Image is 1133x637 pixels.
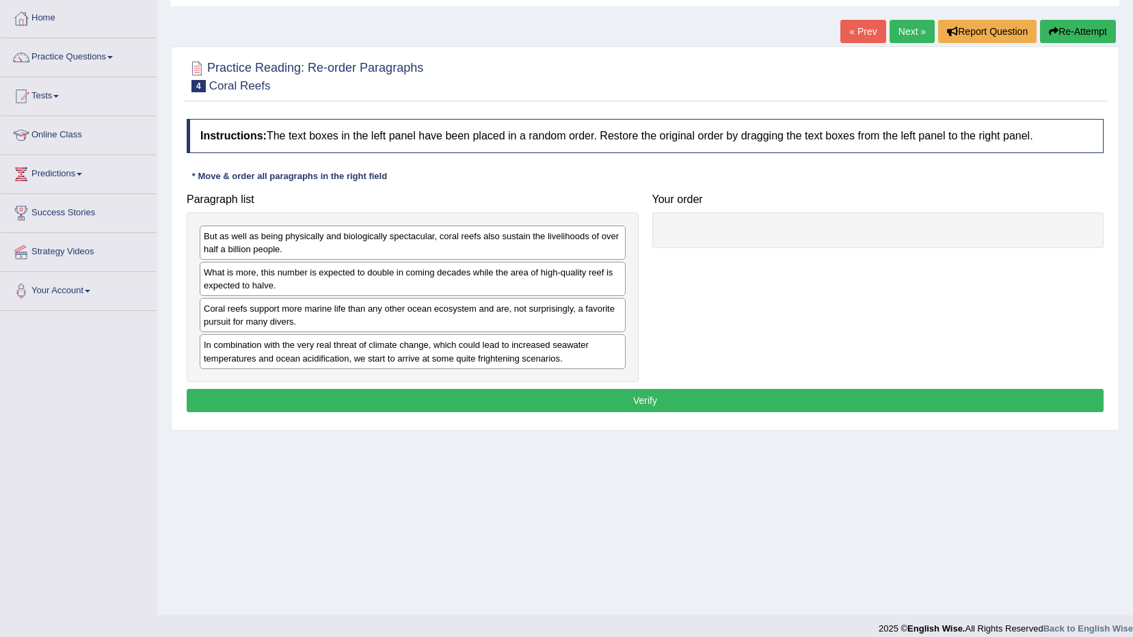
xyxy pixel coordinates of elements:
div: * Move & order all paragraphs in the right field [187,170,392,183]
a: Next » [890,20,935,43]
div: But as well as being physically and biologically spectacular, coral reefs also sustain the liveli... [200,226,626,260]
a: Your Account [1,272,157,306]
a: Predictions [1,155,157,189]
h2: Practice Reading: Re-order Paragraphs [187,58,423,92]
button: Re-Attempt [1040,20,1116,43]
div: 2025 © All Rights Reserved [879,615,1133,635]
h4: Paragraph list [187,193,639,206]
a: Strategy Videos [1,233,157,267]
h4: Your order [652,193,1104,206]
h4: The text boxes in the left panel have been placed in a random order. Restore the original order b... [187,119,1104,153]
div: Coral reefs support more marine life than any other ocean ecosystem and are, not surprisingly, a ... [200,298,626,332]
button: Report Question [938,20,1037,43]
div: In combination with the very real threat of climate change, which could lead to increased seawate... [200,334,626,368]
span: 4 [191,80,206,92]
a: Practice Questions [1,38,157,72]
strong: English Wise. [907,623,965,634]
b: Instructions: [200,130,267,141]
button: Verify [187,389,1104,412]
a: « Prev [840,20,885,43]
a: Back to English Wise [1043,623,1133,634]
div: What is more, this number is expected to double in coming decades while the area of high-quality ... [200,262,626,296]
a: Success Stories [1,194,157,228]
a: Online Class [1,116,157,150]
a: Tests [1,77,157,111]
small: Coral Reefs [209,79,271,92]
